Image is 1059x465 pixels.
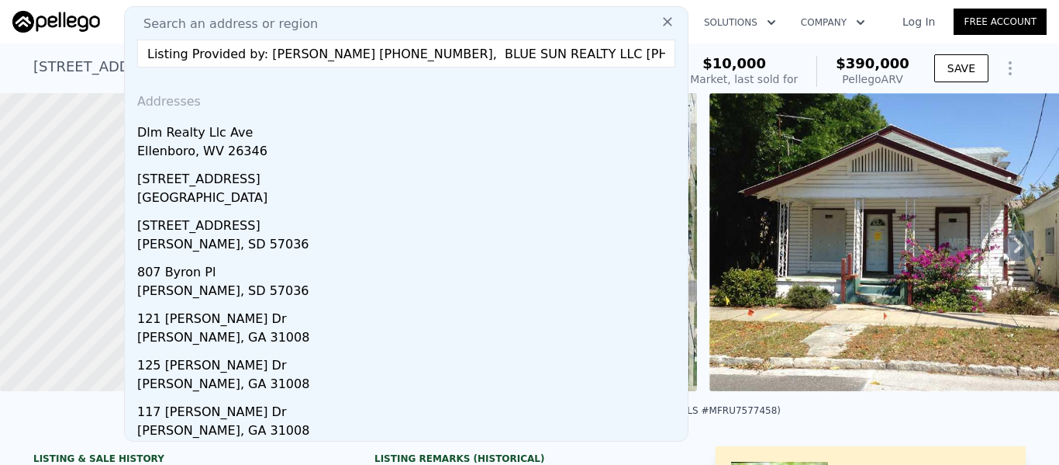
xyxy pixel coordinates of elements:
[995,53,1026,84] button: Show Options
[934,54,988,82] button: SAVE
[137,117,681,142] div: Dlm Realty Llc Ave
[374,453,685,465] div: Listing Remarks (Historical)
[137,189,681,210] div: [GEOGRAPHIC_DATA]
[137,397,681,422] div: 117 [PERSON_NAME] Dr
[137,375,681,397] div: [PERSON_NAME], GA 31008
[131,80,681,117] div: Addresses
[137,257,681,282] div: 807 Byron Pl
[137,282,681,304] div: [PERSON_NAME], SD 57036
[137,142,681,164] div: Ellenboro, WV 26346
[884,14,954,29] a: Log In
[702,55,766,71] span: $10,000
[12,11,100,33] img: Pellego
[137,235,681,257] div: [PERSON_NAME], SD 57036
[33,56,401,78] div: [STREET_ADDRESS] , [GEOGRAPHIC_DATA] , FL 33605
[137,422,681,443] div: [PERSON_NAME], GA 31008
[137,210,681,235] div: [STREET_ADDRESS]
[137,304,681,328] div: 121 [PERSON_NAME] Dr
[137,350,681,375] div: 125 [PERSON_NAME] Dr
[137,164,681,189] div: [STREET_ADDRESS]
[836,55,909,71] span: $390,000
[137,40,675,68] input: Enter an address, city, region, neighborhood or zip code
[954,9,1047,35] a: Free Account
[131,15,318,33] span: Search an address or region
[836,71,909,87] div: Pellego ARV
[137,328,681,350] div: [PERSON_NAME], GA 31008
[671,71,798,87] div: Off Market, last sold for
[788,9,878,36] button: Company
[692,9,788,36] button: Solutions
